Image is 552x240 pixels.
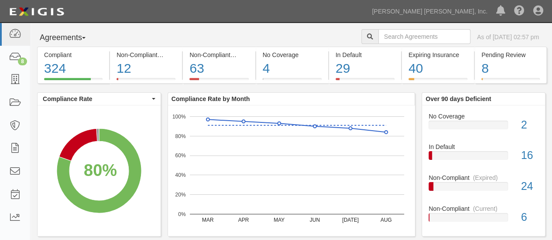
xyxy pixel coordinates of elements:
[38,93,161,105] button: Compliance Rate
[178,211,186,217] text: 0%
[202,217,214,223] text: MAR
[84,159,117,182] div: 80%
[175,152,185,159] text: 60%
[475,78,547,85] a: Pending Review8
[18,57,27,65] div: 8
[189,51,248,59] div: Non-Compliant (Expired)
[429,173,538,204] a: Non-Compliant(Expired)24
[481,59,540,78] div: 8
[43,95,150,103] span: Compliance Rate
[117,51,175,59] div: Non-Compliant (Current)
[37,78,109,85] a: Compliant324
[514,117,545,133] div: 2
[274,217,285,223] text: MAY
[402,78,474,85] a: Expiring Insurance40
[175,172,185,178] text: 40%
[336,59,394,78] div: 29
[473,204,497,213] div: (Current)
[422,142,545,151] div: In Default
[309,217,319,223] text: JUN
[110,78,182,85] a: Non-Compliant(Current)12
[336,51,394,59] div: In Default
[429,142,538,173] a: In Default16
[38,105,161,236] svg: A chart.
[422,173,545,182] div: Non-Compliant
[44,51,103,59] div: Compliant
[514,179,545,194] div: 24
[477,33,539,41] div: As of [DATE] 02:57 pm
[7,4,67,20] img: logo-5460c22ac91f19d4615b14bd174203de0afe785f0fc80cf4dbbc73dc1793850b.png
[408,59,467,78] div: 40
[183,78,255,85] a: Non-Compliant(Expired)63
[380,217,391,223] text: AUG
[514,210,545,225] div: 6
[263,51,322,59] div: No Coverage
[175,192,185,198] text: 20%
[422,112,545,121] div: No Coverage
[408,51,467,59] div: Expiring Insurance
[117,59,175,78] div: 12
[171,95,250,102] b: Compliance Rate by Month
[514,6,525,17] i: Help Center - Complianz
[161,51,185,59] div: (Current)
[514,148,545,163] div: 16
[429,204,538,229] a: Non-Compliant(Current)6
[367,3,492,20] a: [PERSON_NAME] [PERSON_NAME], Inc.
[37,29,103,47] button: Agreements
[234,51,259,59] div: (Expired)
[172,113,186,119] text: 100%
[238,217,249,223] text: APR
[429,112,538,143] a: No Coverage2
[256,78,328,85] a: No Coverage4
[378,29,470,44] input: Search Agreements
[263,59,322,78] div: 4
[422,204,545,213] div: Non-Compliant
[329,78,401,85] a: In Default29
[425,95,491,102] b: Over 90 days Deficient
[44,59,103,78] div: 324
[168,105,415,236] svg: A chart.
[189,59,248,78] div: 63
[342,217,359,223] text: [DATE]
[175,133,185,139] text: 80%
[473,173,498,182] div: (Expired)
[481,51,540,59] div: Pending Review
